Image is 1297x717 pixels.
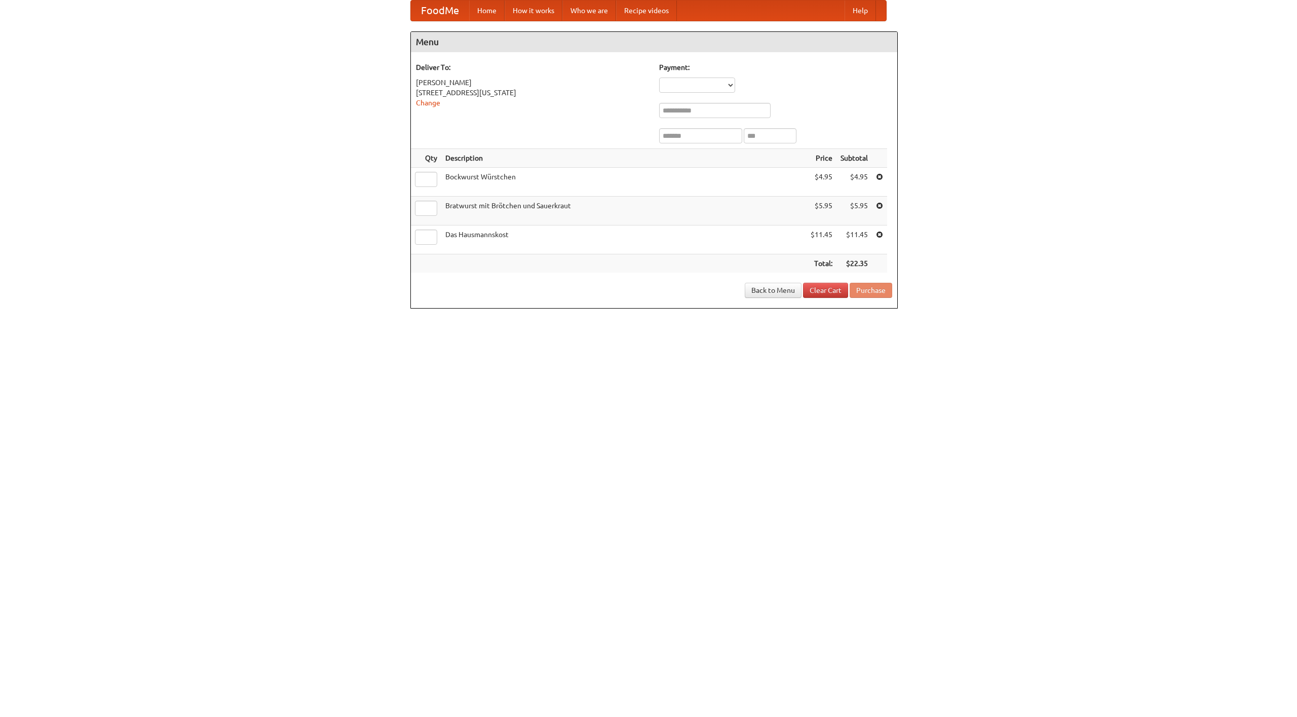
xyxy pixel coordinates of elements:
[807,149,836,168] th: Price
[441,149,807,168] th: Description
[807,254,836,273] th: Total:
[411,149,441,168] th: Qty
[411,1,469,21] a: FoodMe
[562,1,616,21] a: Who we are
[845,1,876,21] a: Help
[745,283,802,298] a: Back to Menu
[441,225,807,254] td: Das Hausmannskost
[659,62,892,72] h5: Payment:
[807,225,836,254] td: $11.45
[836,149,872,168] th: Subtotal
[411,32,897,52] h4: Menu
[416,99,440,107] a: Change
[836,197,872,225] td: $5.95
[416,88,649,98] div: [STREET_ADDRESS][US_STATE]
[803,283,848,298] a: Clear Cart
[836,168,872,197] td: $4.95
[807,197,836,225] td: $5.95
[850,283,892,298] button: Purchase
[505,1,562,21] a: How it works
[616,1,677,21] a: Recipe videos
[836,225,872,254] td: $11.45
[441,197,807,225] td: Bratwurst mit Brötchen und Sauerkraut
[416,78,649,88] div: [PERSON_NAME]
[441,168,807,197] td: Bockwurst Würstchen
[836,254,872,273] th: $22.35
[807,168,836,197] td: $4.95
[469,1,505,21] a: Home
[416,62,649,72] h5: Deliver To:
